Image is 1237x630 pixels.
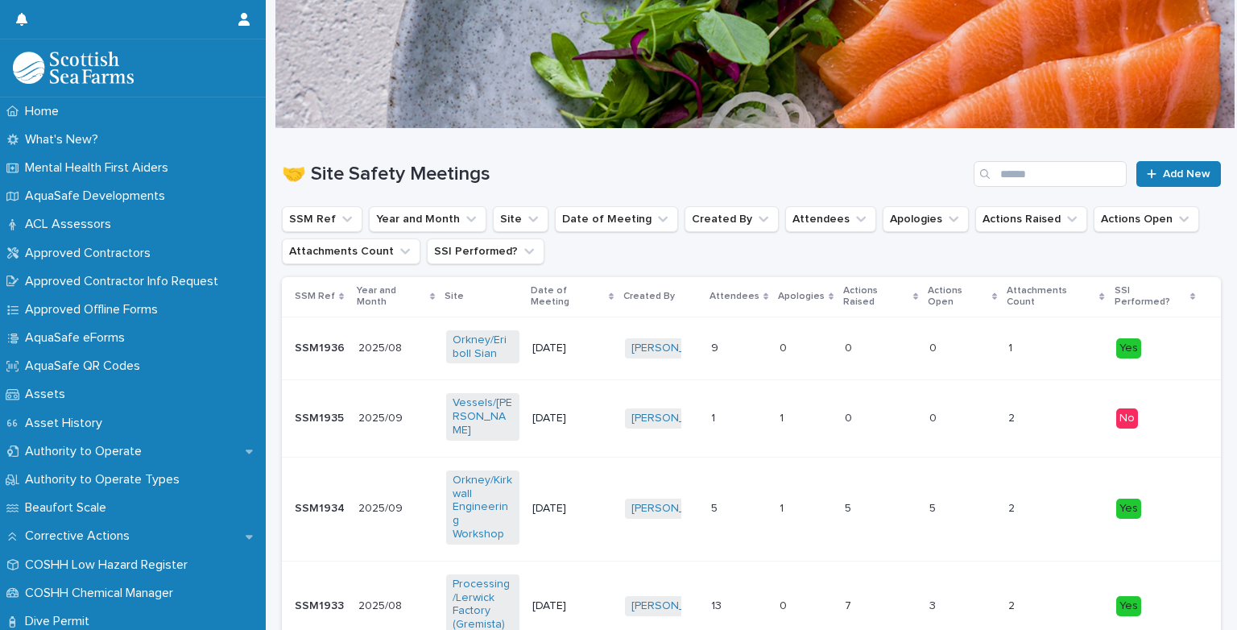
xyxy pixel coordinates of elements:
[295,499,348,516] p: SSM1934
[19,302,171,317] p: Approved Offline Forms
[19,217,124,232] p: ACL Assessors
[19,330,138,346] p: AquaSafe eForms
[19,472,192,487] p: Authority to Operate Types
[843,282,909,312] p: Actions Raised
[1116,408,1138,429] div: No
[295,596,347,613] p: SSM1933
[19,160,181,176] p: Mental Health First Aiders
[445,288,464,305] p: Site
[358,596,405,613] p: 2025/08
[780,499,787,516] p: 1
[711,338,722,355] p: 9
[780,408,787,425] p: 1
[631,412,719,425] a: [PERSON_NAME]
[19,359,153,374] p: AquaSafe QR Codes
[929,338,940,355] p: 0
[282,317,1221,380] tr: SSM1936SSM1936 2025/082025/08 Orkney/Eriboll Sian [DATE][PERSON_NAME] 99 00 00 00 11 Yes
[845,596,854,613] p: 7
[928,282,988,312] p: Actions Open
[282,380,1221,457] tr: SSM1935SSM1935 2025/092025/09 Vessels/[PERSON_NAME] [DATE][PERSON_NAME] 11 11 00 00 22 No
[19,528,143,544] p: Corrective Actions
[778,288,825,305] p: Apologies
[1116,338,1141,359] div: Yes
[1008,499,1018,516] p: 2
[493,206,548,232] button: Site
[532,502,606,516] p: [DATE]
[929,596,939,613] p: 3
[1094,206,1199,232] button: Actions Open
[357,282,426,312] p: Year and Month
[358,408,406,425] p: 2025/09
[532,599,606,613] p: [DATE]
[1116,499,1141,519] div: Yes
[883,206,969,232] button: Apologies
[780,596,790,613] p: 0
[710,288,759,305] p: Attendees
[1008,338,1016,355] p: 1
[427,238,544,264] button: SSI Performed?
[453,396,513,437] a: Vessels/[PERSON_NAME]
[19,586,186,601] p: COSHH Chemical Manager
[685,206,779,232] button: Created By
[19,104,72,119] p: Home
[358,338,405,355] p: 2025/08
[282,163,967,186] h1: 🤝 Site Safety Meetings
[1163,168,1210,180] span: Add New
[19,444,155,459] p: Authority to Operate
[532,412,606,425] p: [DATE]
[295,338,348,355] p: SSM1936
[974,161,1127,187] input: Search
[19,500,119,516] p: Beaufort Scale
[358,499,406,516] p: 2025/09
[555,206,678,232] button: Date of Meeting
[711,499,721,516] p: 5
[929,408,940,425] p: 0
[1008,596,1018,613] p: 2
[631,342,719,355] a: [PERSON_NAME]
[711,596,725,613] p: 13
[295,288,335,305] p: SSM Ref
[453,334,513,361] a: Orkney/Eriboll Sian
[631,502,719,516] a: [PERSON_NAME]
[19,557,201,573] p: COSHH Low Hazard Register
[19,189,178,204] p: AquaSafe Developments
[631,599,719,613] a: [PERSON_NAME]
[282,457,1221,561] tr: SSM1934SSM1934 2025/092025/09 Orkney/Kirkwall Engineering Workshop [DATE][PERSON_NAME] 55 11 55 5...
[531,282,605,312] p: Date of Meeting
[19,387,78,402] p: Assets
[1008,408,1018,425] p: 2
[13,52,134,84] img: bPIBxiqnSb2ggTQWdOVV
[295,408,347,425] p: SSM1935
[975,206,1087,232] button: Actions Raised
[282,238,420,264] button: Attachments Count
[711,408,718,425] p: 1
[780,338,790,355] p: 0
[282,206,362,232] button: SSM Ref
[1007,282,1095,312] p: Attachments Count
[785,206,876,232] button: Attendees
[1115,282,1186,312] p: SSI Performed?
[1136,161,1221,187] a: Add New
[19,614,102,629] p: Dive Permit
[19,416,115,431] p: Asset History
[19,274,231,289] p: Approved Contractor Info Request
[19,132,111,147] p: What's New?
[845,338,855,355] p: 0
[845,499,854,516] p: 5
[929,499,939,516] p: 5
[453,474,513,541] a: Orkney/Kirkwall Engineering Workshop
[845,408,855,425] p: 0
[532,342,606,355] p: [DATE]
[19,246,163,261] p: Approved Contractors
[623,288,675,305] p: Created By
[369,206,486,232] button: Year and Month
[1116,596,1141,616] div: Yes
